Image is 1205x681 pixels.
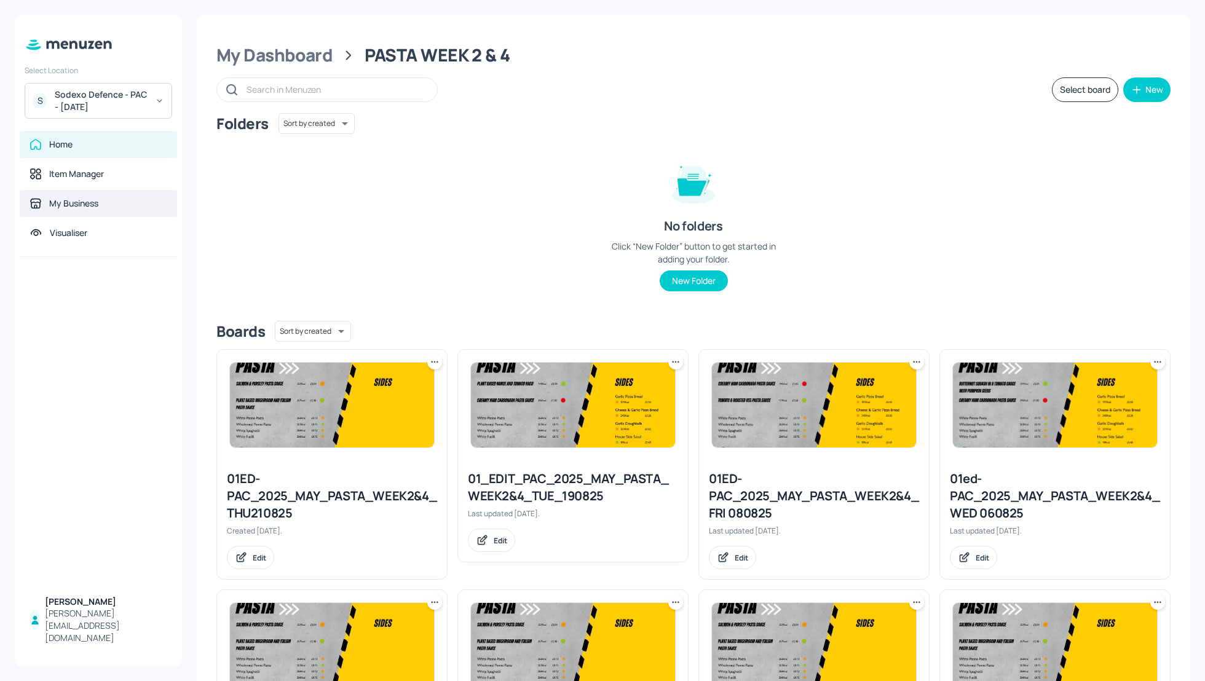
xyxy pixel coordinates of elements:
[1052,77,1118,102] button: Select board
[663,151,724,213] img: folder-empty
[227,470,437,522] div: 01ED-PAC_2025_MAY_PASTA_WEEK2&4_THU210825
[49,138,73,151] div: Home
[216,44,333,66] div: My Dashboard
[247,81,425,98] input: Search in Menuzen
[471,363,675,447] img: 2025-08-19-1755596084781tugglsk87t.jpeg
[253,553,266,563] div: Edit
[25,65,172,76] div: Select Location
[227,526,437,536] div: Created [DATE].
[216,321,265,341] div: Boards
[33,93,47,108] div: S
[953,363,1157,447] img: 2025-08-06-1754474500692gtuz9huo79t.jpeg
[279,111,355,136] div: Sort by created
[365,44,510,66] div: PASTA WEEK 2 & 4
[1145,85,1163,94] div: New
[950,526,1160,536] div: Last updated [DATE].
[709,470,919,522] div: 01ED-PAC_2025_MAY_PASTA_WEEK2&4_FRI 080825
[55,89,148,113] div: Sodexo Defence - PAC - [DATE]
[950,470,1160,522] div: 01ed-PAC_2025_MAY_PASTA_WEEK2&4_WED 060825
[660,270,728,291] button: New Folder
[468,470,678,505] div: 01_EDIT_PAC_2025_MAY_PASTA_WEEK2&4_TUE_190825
[49,197,98,210] div: My Business
[49,168,104,180] div: Item Manager
[1123,77,1171,102] button: New
[468,508,678,519] div: Last updated [DATE].
[45,607,167,644] div: [PERSON_NAME][EMAIL_ADDRESS][DOMAIN_NAME]
[494,535,507,546] div: Edit
[976,553,989,563] div: Edit
[709,526,919,536] div: Last updated [DATE].
[216,114,269,133] div: Folders
[735,553,748,563] div: Edit
[275,319,351,344] div: Sort by created
[601,240,786,266] div: Click “New Folder” button to get started in adding your folder.
[230,363,434,447] img: 2025-05-09-17467922355550m0zycojer8.jpeg
[664,218,722,235] div: No folders
[50,227,87,239] div: Visualiser
[45,596,167,608] div: [PERSON_NAME]
[712,363,916,447] img: 2025-08-08-1754649813940axj5s11ji.jpeg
